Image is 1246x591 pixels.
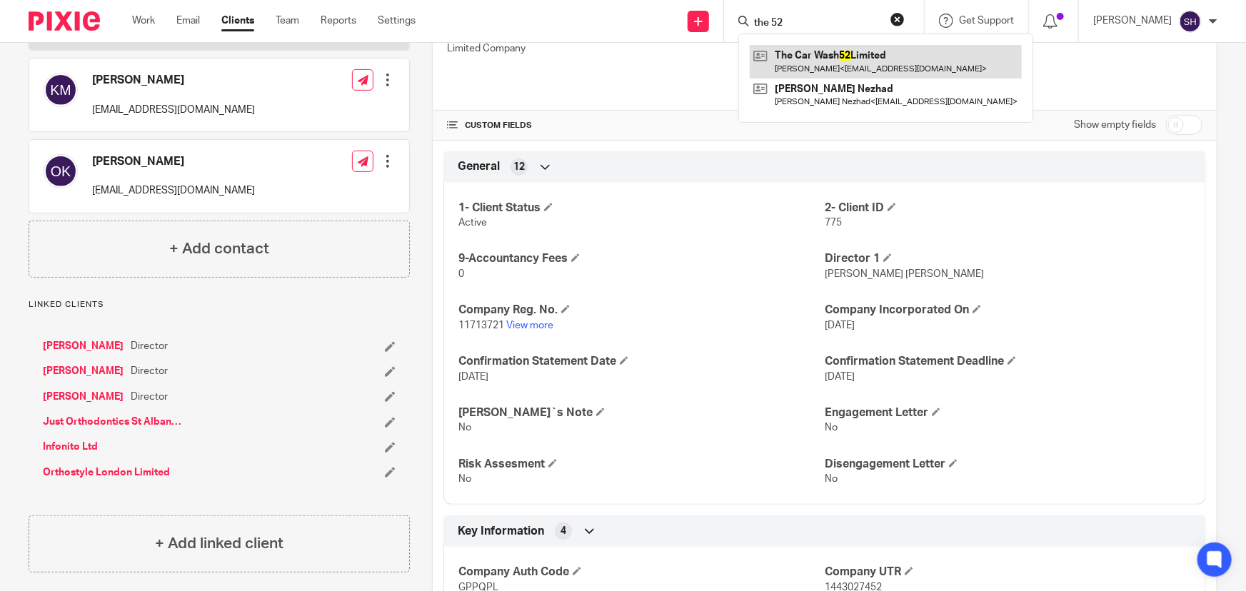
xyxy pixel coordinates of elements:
h4: Confirmation Statement Date [458,354,825,369]
p: Linked clients [29,299,410,310]
img: svg%3E [44,73,78,107]
button: Clear [890,12,905,26]
h4: CUSTOM FIELDS [447,120,825,131]
h4: Company Reg. No. [458,303,825,318]
img: svg%3E [1179,10,1202,33]
span: No [458,423,471,433]
p: [PERSON_NAME] [1093,14,1172,28]
span: Director [131,364,168,378]
a: [PERSON_NAME] [43,339,124,353]
img: svg%3E [44,154,78,188]
img: Pixie [29,11,100,31]
a: Orthostyle London Limited [43,465,170,480]
h4: Company UTR [825,565,1191,580]
h4: [PERSON_NAME]`s Note [458,405,825,420]
h4: 9-Accountancy Fees [458,251,825,266]
a: Clients [221,14,254,28]
input: Search [753,17,881,30]
span: Active [458,218,487,228]
h4: Company Incorporated On [825,303,1191,318]
h4: 2- Client ID [825,201,1191,216]
a: Just Orthodontics St Albans Ltd [43,415,184,429]
span: Director [131,339,168,353]
h4: [PERSON_NAME] [92,154,255,169]
p: Limited Company [447,41,825,56]
h4: 1- Client Status [458,201,825,216]
a: View more [506,320,553,330]
h4: Engagement Letter [825,405,1191,420]
span: [DATE] [458,372,488,382]
span: 12 [513,160,525,174]
span: Director [131,390,168,404]
h4: Company Auth Code [458,565,825,580]
span: No [825,423,838,433]
span: General [458,159,500,174]
span: Key Information [458,524,544,539]
span: [DATE] [825,372,855,382]
span: 775 [825,218,842,228]
a: Infonito Ltd [43,440,98,454]
h4: Risk Assesment [458,457,825,472]
a: Settings [378,14,416,28]
a: Work [132,14,155,28]
p: [EMAIL_ADDRESS][DOMAIN_NAME] [92,103,255,117]
h4: + Add contact [169,238,269,260]
span: Get Support [959,16,1014,26]
span: 11713721 [458,320,504,330]
span: [PERSON_NAME] [PERSON_NAME] [825,269,984,279]
a: Reports [321,14,356,28]
a: Team [276,14,299,28]
label: Show empty fields [1074,118,1156,132]
a: [PERSON_NAME] [43,390,124,404]
span: 0 [458,269,464,279]
h4: + Add linked client [155,532,283,555]
span: 4 [561,524,566,538]
h4: [PERSON_NAME] [92,73,255,88]
a: Email [176,14,200,28]
p: [EMAIL_ADDRESS][DOMAIN_NAME] [92,183,255,198]
h4: Confirmation Statement Deadline [825,354,1191,369]
span: No [825,474,838,484]
span: No [458,474,471,484]
a: [PERSON_NAME] [43,364,124,378]
h4: Disengagement Letter [825,457,1191,472]
span: [DATE] [825,320,855,330]
h4: Director 1 [825,251,1191,266]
